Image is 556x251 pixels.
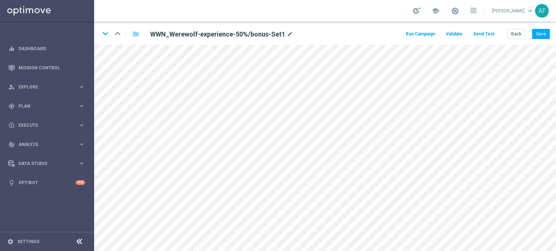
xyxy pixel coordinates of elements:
button: Save [532,29,550,39]
div: Data Studio [8,160,78,167]
i: folder [132,30,139,38]
i: track_changes [8,141,15,148]
button: person_search Explore keyboard_arrow_right [8,84,85,90]
i: keyboard_arrow_down [100,28,111,39]
div: Dashboard [8,39,85,58]
div: Plan [8,103,78,109]
i: keyboard_arrow_right [78,141,85,148]
span: Analyze [18,142,78,147]
i: keyboard_arrow_right [78,160,85,167]
h2: WWN_Werewolf-experience-50%/bonus-Set1 [150,30,285,39]
div: Explore [8,84,78,90]
span: Validate [446,31,462,36]
button: equalizer Dashboard [8,46,85,52]
a: Settings [17,239,39,244]
a: [PERSON_NAME]keyboard_arrow_down [491,5,535,16]
button: play_circle_outline Execute keyboard_arrow_right [8,122,85,128]
div: Mission Control [8,58,85,77]
span: Execute [18,123,78,127]
i: person_search [8,84,15,90]
span: Plan [18,104,78,108]
div: Optibot [8,173,85,192]
div: +10 [76,180,85,185]
button: lightbulb Optibot +10 [8,180,85,186]
div: Analyze [8,141,78,148]
a: Dashboard [18,39,85,58]
i: mode_edit [287,30,293,39]
span: Explore [18,85,78,89]
a: Optibot [18,173,76,192]
i: lightbulb [8,179,15,186]
span: keyboard_arrow_down [526,7,534,15]
i: keyboard_arrow_right [78,103,85,109]
i: equalizer [8,46,15,52]
div: Execute [8,122,78,129]
i: gps_fixed [8,103,15,109]
a: Mission Control [18,58,85,77]
button: Run Campaign [405,29,436,39]
span: Data Studio [18,161,78,166]
button: Validate [445,29,463,39]
div: AF [535,4,549,18]
i: keyboard_arrow_right [78,122,85,129]
button: folder [131,28,140,40]
i: settings [7,238,14,245]
button: Data Studio keyboard_arrow_right [8,161,85,166]
button: Send Test [472,29,496,39]
i: keyboard_arrow_right [78,83,85,90]
span: school [431,7,439,15]
button: Mission Control [8,65,85,71]
i: play_circle_outline [8,122,15,129]
button: track_changes Analyze keyboard_arrow_right [8,142,85,147]
button: Back [507,29,525,39]
button: gps_fixed Plan keyboard_arrow_right [8,103,85,109]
